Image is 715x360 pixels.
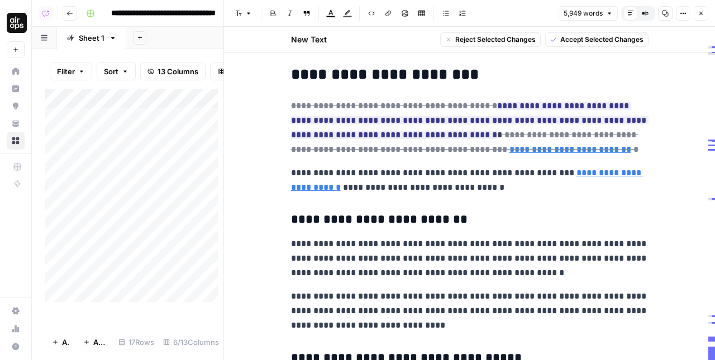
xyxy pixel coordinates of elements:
[45,333,77,351] button: Add Row
[77,333,114,351] button: Add 10 Rows
[93,337,107,348] span: Add 10 Rows
[104,66,118,77] span: Sort
[545,32,649,47] button: Accept Selected Changes
[7,114,25,132] a: Your Data
[7,338,25,356] button: Help + Support
[7,63,25,80] a: Home
[57,27,126,49] a: Sheet 1
[7,320,25,338] a: Usage
[140,63,206,80] button: 13 Columns
[50,63,92,80] button: Filter
[291,34,327,45] h2: New Text
[7,13,27,33] img: AirOps Administrative Logo
[97,63,136,80] button: Sort
[159,333,223,351] div: 6/13 Columns
[7,9,25,37] button: Workspace: AirOps Administrative
[455,35,536,45] span: Reject Selected Changes
[114,333,159,351] div: 17 Rows
[440,32,541,47] button: Reject Selected Changes
[7,302,25,320] a: Settings
[7,97,25,115] a: Opportunities
[564,8,603,18] span: 5,949 words
[158,66,198,77] span: 13 Columns
[79,32,104,44] div: Sheet 1
[559,6,618,21] button: 5,949 words
[7,132,25,150] a: Browse
[560,35,643,45] span: Accept Selected Changes
[62,337,70,348] span: Add Row
[7,80,25,98] a: Insights
[57,66,75,77] span: Filter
